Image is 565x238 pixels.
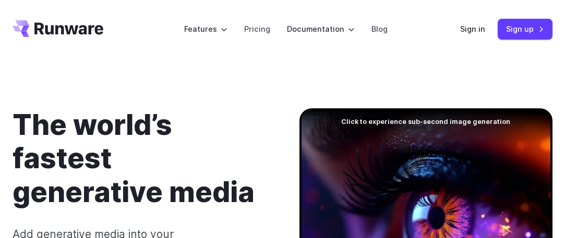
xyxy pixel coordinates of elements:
[244,23,270,35] a: Pricing
[13,20,103,37] a: Go to /
[184,23,227,35] label: Features
[371,23,388,35] a: Blog
[460,23,485,35] a: Sign in
[287,23,355,35] label: Documentation
[498,19,552,39] a: Sign up
[13,108,266,209] h1: The world’s fastest generative media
